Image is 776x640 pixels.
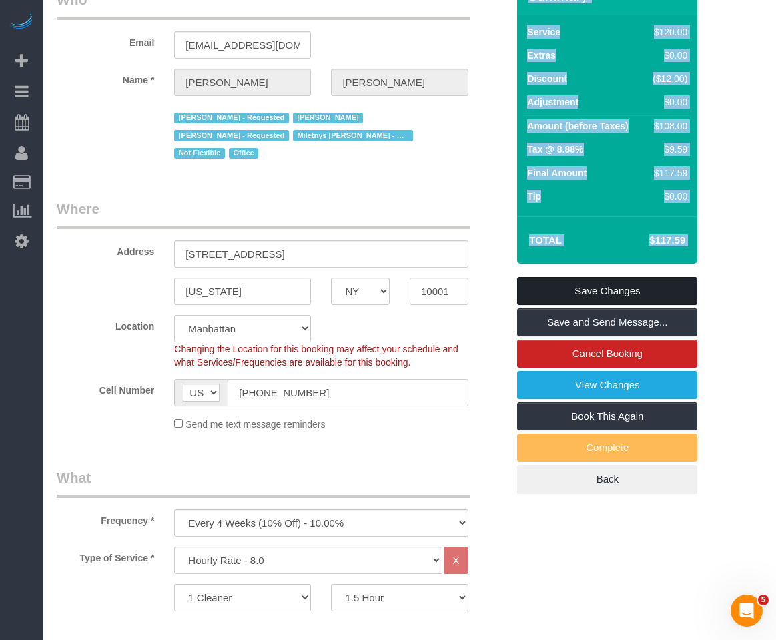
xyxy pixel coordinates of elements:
[47,315,164,333] label: Location
[331,69,468,96] input: Last Name
[731,595,763,627] iframe: Intercom live chat
[527,95,578,109] label: Adjustment
[527,119,628,133] label: Amount (before Taxes)
[648,190,688,203] div: $0.00
[174,344,458,368] span: Changing the Location for this booking may affect your schedule and what Services/Frequencies are...
[527,143,583,156] label: Tax @ 8.88%
[47,547,164,565] label: Type of Service *
[648,95,688,109] div: $0.00
[174,31,311,59] input: Email
[527,166,587,180] label: Final Amount
[517,277,697,305] a: Save Changes
[47,31,164,49] label: Email
[527,190,541,203] label: Tip
[648,166,688,180] div: $117.59
[57,468,470,498] legend: What
[648,119,688,133] div: $108.00
[47,240,164,258] label: Address
[648,49,688,62] div: $0.00
[527,25,560,39] label: Service
[57,199,470,229] legend: Where
[527,49,556,62] label: Extras
[609,235,685,246] h4: $117.59
[8,13,35,32] img: Automaid Logo
[758,595,769,605] span: 5
[529,234,562,246] strong: Total
[174,69,311,96] input: First Name
[174,148,225,159] span: Not Flexible
[228,379,468,406] input: Cell Number
[517,340,697,368] a: Cancel Booking
[293,113,363,123] span: [PERSON_NAME]
[410,278,468,305] input: Zip Code
[47,69,164,87] label: Name *
[174,278,311,305] input: City
[648,72,688,85] div: ($12.00)
[47,509,164,527] label: Frequency *
[517,402,697,430] a: Book This Again
[648,143,688,156] div: $9.59
[517,308,697,336] a: Save and Send Message...
[185,419,325,430] span: Send me text message reminders
[648,25,688,39] div: $120.00
[517,371,697,399] a: View Changes
[174,113,288,123] span: [PERSON_NAME] - Requested
[527,72,567,85] label: Discount
[293,130,413,141] span: Miletnys [PERSON_NAME] - Requested
[229,148,258,159] span: Office
[174,130,288,141] span: [PERSON_NAME] - Requested
[517,465,697,493] a: Back
[47,379,164,397] label: Cell Number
